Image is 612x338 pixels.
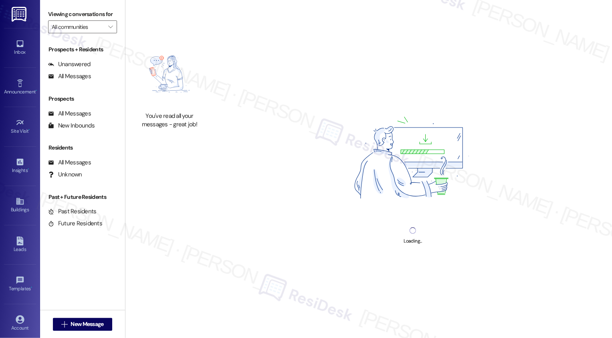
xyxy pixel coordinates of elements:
[48,60,91,69] div: Unanswered
[12,7,28,22] img: ResiDesk Logo
[4,155,36,177] a: Insights •
[48,219,102,228] div: Future Residents
[4,234,36,256] a: Leads
[4,194,36,216] a: Buildings
[71,320,103,328] span: New Message
[28,166,29,172] span: •
[61,321,67,328] i: 
[48,207,97,216] div: Past Residents
[52,20,104,33] input: All communities
[134,40,205,108] img: empty-state
[40,193,125,201] div: Past + Future Residents
[31,285,32,290] span: •
[48,109,91,118] div: All Messages
[108,24,113,30] i: 
[404,237,422,245] div: Loading...
[40,45,125,54] div: Prospects + Residents
[40,95,125,103] div: Prospects
[48,158,91,167] div: All Messages
[29,127,30,133] span: •
[53,318,112,331] button: New Message
[48,121,95,130] div: New Inbounds
[48,72,91,81] div: All Messages
[36,88,37,93] span: •
[48,8,117,20] label: Viewing conversations for
[4,37,36,59] a: Inbox
[4,116,36,138] a: Site Visit •
[134,112,205,129] div: You've read all your messages - great job!
[40,144,125,152] div: Residents
[48,170,82,179] div: Unknown
[4,273,36,295] a: Templates •
[4,313,36,334] a: Account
